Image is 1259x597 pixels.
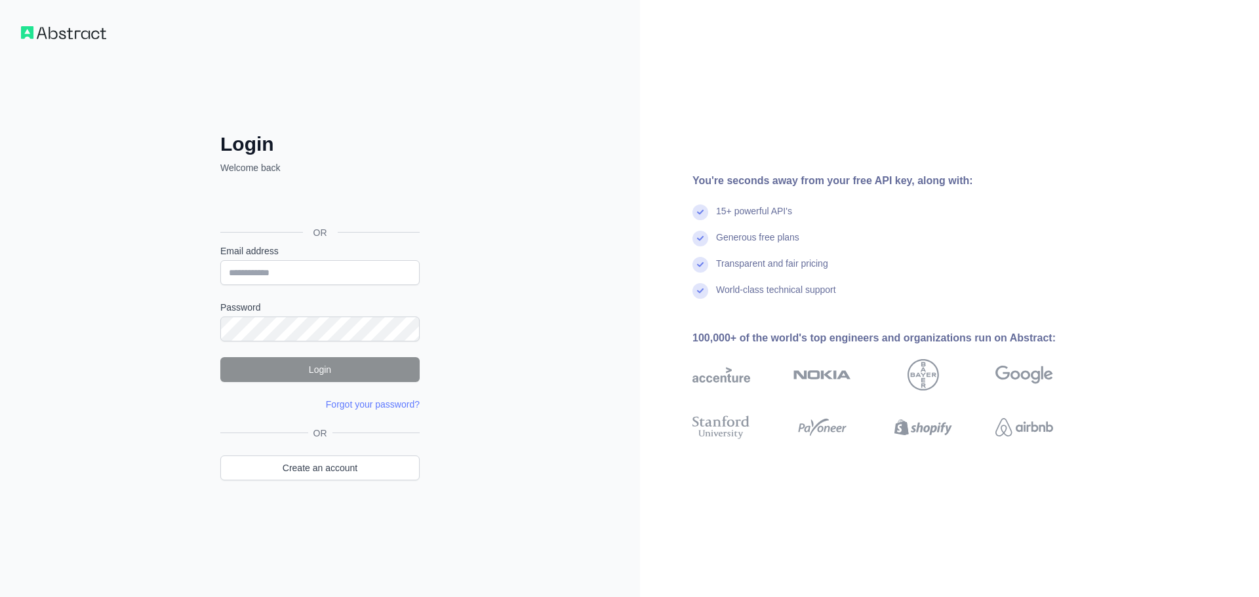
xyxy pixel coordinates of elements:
img: shopify [894,413,952,442]
img: bayer [908,359,939,391]
img: payoneer [793,413,851,442]
p: Welcome back [220,161,420,174]
iframe: Knop Inloggen met Google [214,189,424,218]
img: airbnb [995,413,1053,442]
img: stanford university [692,413,750,442]
img: check mark [692,204,708,220]
span: OR [308,427,332,440]
img: check mark [692,283,708,299]
a: Create an account [220,455,420,480]
button: Login [220,357,420,382]
div: World-class technical support [716,283,836,309]
img: nokia [793,359,851,391]
a: Forgot your password? [326,399,420,410]
div: Transparent and fair pricing [716,257,828,283]
img: Workflow [21,26,106,39]
div: Generous free plans [716,231,799,257]
img: check mark [692,257,708,273]
div: 100,000+ of the world's top engineers and organizations run on Abstract: [692,330,1095,346]
label: Email address [220,244,420,258]
img: check mark [692,231,708,246]
h2: Login [220,132,420,156]
span: OR [303,226,338,239]
label: Password [220,301,420,314]
img: accenture [692,359,750,391]
img: google [995,359,1053,391]
div: You're seconds away from your free API key, along with: [692,173,1095,189]
div: 15+ powerful API's [716,204,792,231]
